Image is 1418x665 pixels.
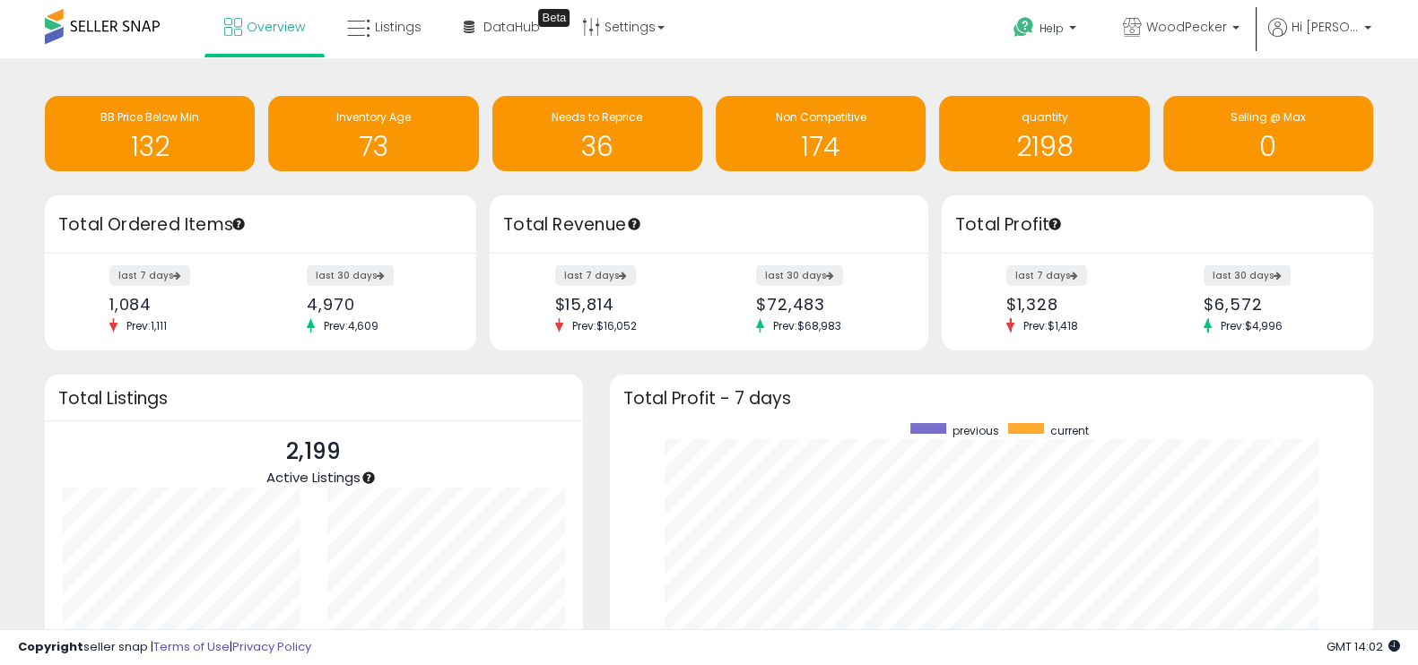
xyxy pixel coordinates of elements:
div: Tooltip anchor [231,216,247,232]
h3: Total Revenue [503,212,915,237]
span: current [1050,423,1089,438]
h1: 132 [54,132,246,161]
div: seller snap | | [18,639,311,656]
h3: Total Profit [955,212,1360,237]
a: Needs to Reprice 36 [492,96,702,171]
h3: Total Profit - 7 days [623,392,1360,405]
div: $1,328 [1006,295,1144,314]
span: Prev: 4,609 [315,318,387,333]
a: Non Competitive 174 [716,96,926,171]
a: Selling @ Max 0 [1163,96,1373,171]
div: $15,814 [555,295,696,314]
h1: 174 [725,132,917,161]
label: last 30 days [307,265,394,286]
a: Help [999,3,1094,58]
i: Get Help [1013,16,1035,39]
span: Listings [375,18,422,36]
span: Hi [PERSON_NAME] [1292,18,1359,36]
div: Tooltip anchor [361,470,377,486]
span: Active Listings [266,468,361,487]
h3: Total Listings [58,392,570,405]
div: Tooltip anchor [538,9,570,27]
div: 1,084 [109,295,248,314]
label: last 30 days [756,265,843,286]
span: BB Price Below Min [100,109,199,125]
h1: 36 [501,132,693,161]
p: 2,199 [266,435,361,469]
strong: Copyright [18,638,83,655]
span: Help [1040,21,1064,36]
h1: 73 [277,132,469,161]
a: Inventory Age 73 [268,96,478,171]
h3: Total Ordered Items [58,212,463,237]
div: $6,572 [1204,295,1342,314]
span: Non Competitive [776,109,866,125]
span: Needs to Reprice [552,109,642,125]
div: Tooltip anchor [1047,216,1063,232]
span: previous [953,423,999,438]
label: last 7 days [555,265,636,286]
h1: 2198 [948,132,1140,161]
div: 4,970 [307,295,445,314]
span: Prev: $4,996 [1212,318,1292,333]
label: last 30 days [1204,265,1291,286]
label: last 7 days [109,265,190,286]
span: Prev: $68,983 [764,318,850,333]
span: Selling @ Max [1231,109,1306,125]
a: quantity 2198 [939,96,1149,171]
div: Tooltip anchor [626,216,642,232]
label: last 7 days [1006,265,1087,286]
a: Privacy Policy [232,638,311,655]
span: quantity [1021,109,1067,125]
span: Overview [247,18,305,36]
div: $72,483 [756,295,897,314]
span: WoodPecker [1146,18,1227,36]
span: Prev: 1,111 [117,318,176,333]
a: Hi [PERSON_NAME] [1268,18,1371,58]
a: BB Price Below Min 132 [45,96,255,171]
h1: 0 [1172,132,1364,161]
span: 2025-09-12 14:02 GMT [1327,638,1400,655]
span: Prev: $16,052 [563,318,646,333]
span: Prev: $1,418 [1014,318,1087,333]
a: Terms of Use [153,638,230,655]
span: Inventory Age [336,109,411,125]
span: DataHub [483,18,540,36]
